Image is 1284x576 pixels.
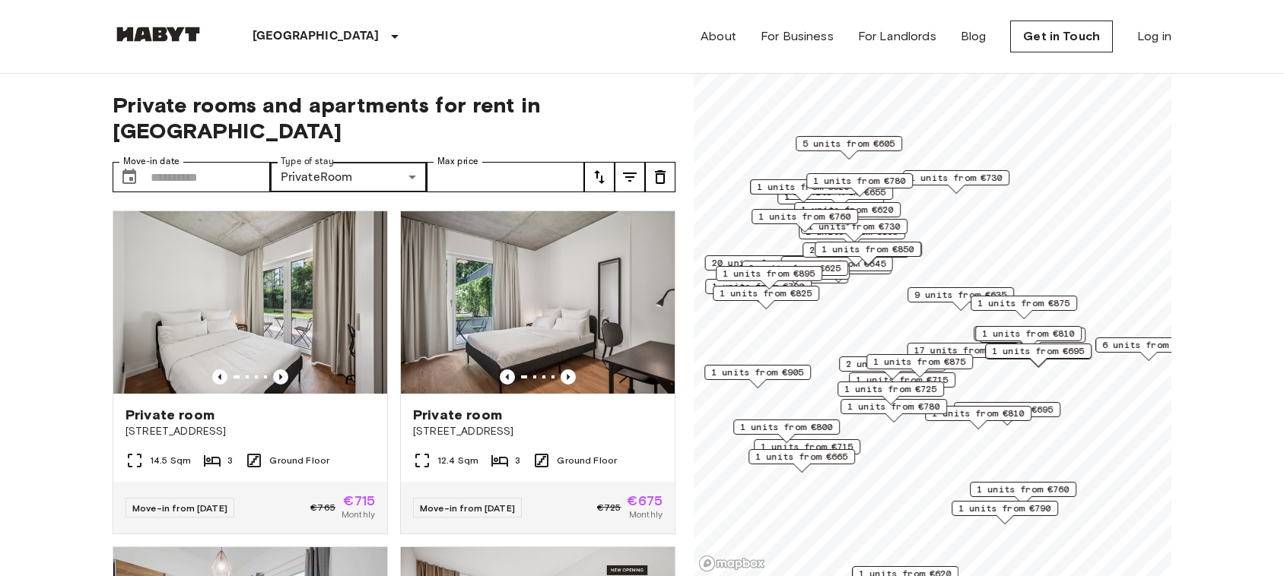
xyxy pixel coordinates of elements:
[971,296,1077,319] div: Map marker
[809,243,902,257] span: 2 units from €655
[150,454,191,467] span: 14.5 Sqm
[802,137,895,150] span: 5 units from €605
[132,502,227,514] span: Move-in from [DATE]
[761,440,853,454] span: 1 units from €715
[310,501,335,514] span: €765
[783,255,889,279] div: Map marker
[808,220,901,233] span: 1 units from €730
[903,170,1009,194] div: Map marker
[723,267,815,280] span: 1 units from €895
[907,343,1019,366] div: Map marker
[982,327,1075,340] span: 1 units from €810
[977,296,1070,310] span: 1 units from €875
[806,173,913,197] div: Map marker
[788,257,886,271] span: 14 units from €645
[740,420,833,434] span: 1 units from €800
[844,382,937,396] span: 1 units from €725
[561,369,576,385] button: Previous image
[758,210,851,223] span: 1 units from €760
[822,242,914,256] span: 1 units from €850
[212,369,227,385] button: Previous image
[748,261,841,275] span: 2 units from €625
[757,180,850,194] span: 1 units from €620
[975,326,1082,350] div: Map marker
[992,344,1085,358] span: 1 units from €695
[711,366,804,379] span: 1 units from €905
[281,155,334,168] label: Type of stay
[907,287,1014,311] div: Map marker
[615,162,645,192] button: tune
[985,343,1092,367] div: Map marker
[873,355,966,369] span: 1 units from €875
[858,27,936,46] a: For Landlords
[400,210,675,534] a: Marketing picture of unit DE-01-259-004-03QPrevious imagePrevious imagePrivate room[STREET_ADDRES...
[925,406,1031,429] div: Map marker
[712,256,810,270] span: 20 units from €655
[750,179,857,203] div: Map marker
[342,508,375,521] span: Monthly
[704,365,811,388] div: Map marker
[952,501,1058,524] div: Map marker
[705,279,812,302] div: Map marker
[856,373,949,387] span: 1 units from €715
[114,162,145,192] button: Choose date
[1010,21,1113,52] a: Get in Touch
[761,27,834,46] a: For Business
[584,162,615,192] button: tune
[420,502,515,514] span: Move-in from [DATE]
[627,494,663,508] span: €675
[123,155,180,168] label: Move-in date
[1095,337,1202,361] div: Map marker
[794,202,901,226] div: Map marker
[752,209,858,233] div: Map marker
[796,136,902,160] div: Map marker
[932,407,1025,420] span: 1 units from €810
[837,381,944,405] div: Map marker
[629,508,663,521] span: Monthly
[273,369,288,385] button: Previous image
[269,454,329,467] span: Ground Floor
[437,454,478,467] span: 12.4 Sqm
[801,203,894,217] span: 1 units from €620
[781,256,893,280] div: Map marker
[500,369,515,385] button: Previous image
[645,162,675,192] button: tune
[847,400,940,413] span: 1 units from €780
[515,454,520,467] span: 3
[866,354,973,378] div: Map marker
[227,454,233,467] span: 3
[557,454,617,467] span: Ground Floor
[961,27,987,46] a: Blog
[910,171,1003,185] span: 1 units from €730
[1102,338,1195,352] span: 6 units from €645
[914,343,1012,357] span: 17 units from €650
[970,482,1076,505] div: Map marker
[113,210,388,534] a: Marketing picture of unit DE-01-259-004-01QPrevious imagePrevious imagePrivate room[STREET_ADDRES...
[113,211,387,394] img: Marketing picture of unit DE-01-259-004-01Q
[413,406,502,424] span: Private room
[961,403,1054,416] span: 2 units from €695
[799,224,905,248] div: Map marker
[977,483,1069,496] span: 1 units from €760
[1137,27,1171,46] a: Log in
[698,555,765,572] a: Mapbox logo
[401,211,675,394] img: Marketing picture of unit DE-01-259-004-03Q
[813,174,906,188] span: 1 units from €780
[713,286,819,309] div: Map marker
[270,162,427,192] div: PrivateRoom
[720,286,812,300] span: 1 units from €825
[954,402,1060,426] div: Map marker
[733,419,840,443] div: Map marker
[253,27,380,46] p: [GEOGRAPHIC_DATA]
[802,242,909,266] div: Map marker
[413,424,663,439] span: [STREET_ADDRESS]
[815,242,921,265] div: Map marker
[712,280,805,293] span: 1 units from €790
[755,450,848,464] span: 1 units from €665
[742,261,848,284] div: Map marker
[914,288,1007,302] span: 9 units from €635
[437,155,478,168] label: Max price
[716,266,822,290] div: Map marker
[748,449,855,473] div: Map marker
[126,424,375,439] span: [STREET_ADDRESS]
